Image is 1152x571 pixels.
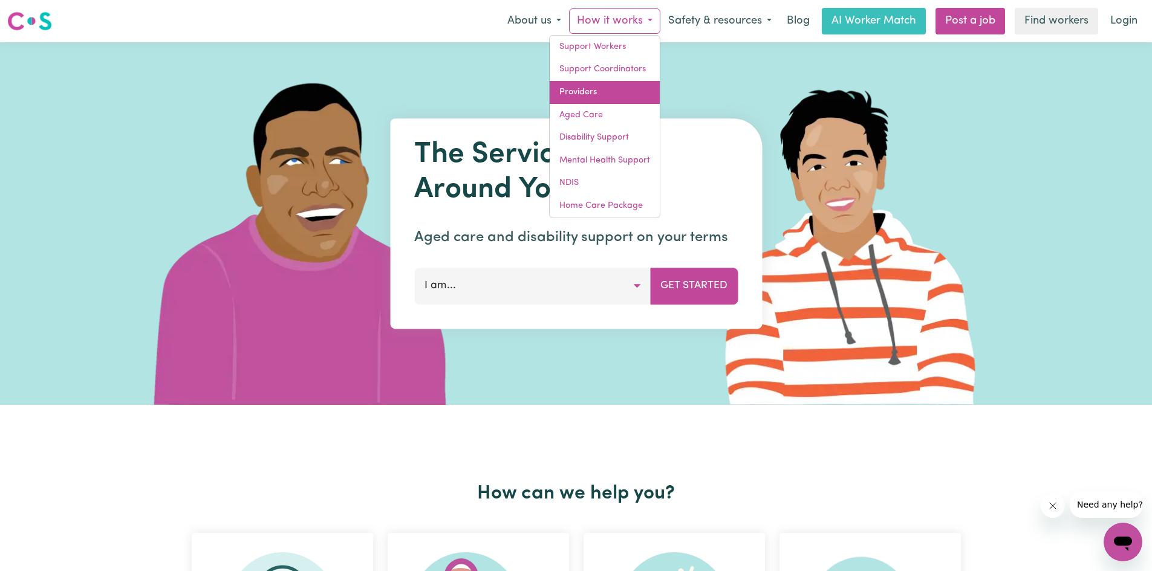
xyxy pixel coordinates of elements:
button: Safety & resources [660,8,779,34]
a: Aged Care [550,104,660,127]
iframe: Close message [1041,494,1065,518]
a: Login [1103,8,1145,34]
a: Disability Support [550,126,660,149]
img: Careseekers logo [7,10,52,32]
a: NDIS [550,172,660,195]
button: How it works [569,8,660,34]
a: Mental Health Support [550,149,660,172]
a: Find workers [1015,8,1098,34]
h2: How can we help you? [184,482,968,505]
a: Providers [550,81,660,104]
button: About us [500,8,569,34]
button: I am... [414,268,651,304]
a: Home Care Package [550,195,660,218]
a: Support Workers [550,36,660,59]
a: Blog [779,8,817,34]
span: Need any help? [7,8,73,18]
p: Aged care and disability support on your terms [414,227,738,248]
iframe: Button to launch messaging window [1104,523,1142,561]
a: Careseekers logo [7,7,52,35]
a: AI Worker Match [822,8,926,34]
iframe: Message from company [1070,491,1142,518]
a: Post a job [936,8,1005,34]
button: Get Started [650,268,738,304]
div: How it works [549,35,660,218]
a: Support Coordinators [550,58,660,81]
h1: The Service Built Around You [414,138,738,207]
